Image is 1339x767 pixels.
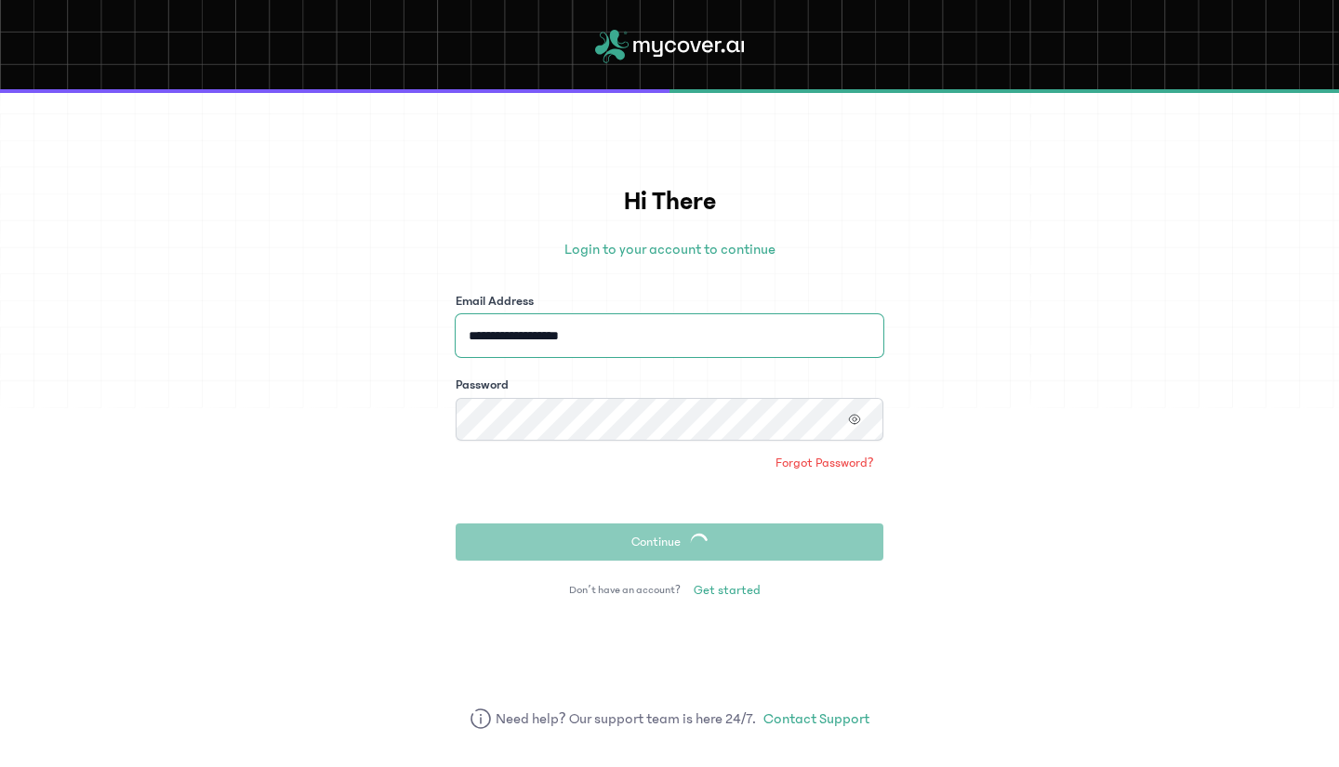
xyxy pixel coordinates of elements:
[456,376,509,394] label: Password
[456,182,883,221] h1: Hi There
[456,292,534,311] label: Email Address
[684,575,770,605] a: Get started
[776,454,874,472] span: Forgot Password?
[694,581,761,600] span: Get started
[496,707,757,730] span: Need help? Our support team is here 24/7.
[763,707,869,730] a: Contact Support
[631,533,681,551] span: Continue
[456,523,883,561] button: Continue
[766,448,883,478] a: Forgot Password?
[456,238,883,260] p: Login to your account to continue
[569,583,681,598] span: Don’t have an account?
